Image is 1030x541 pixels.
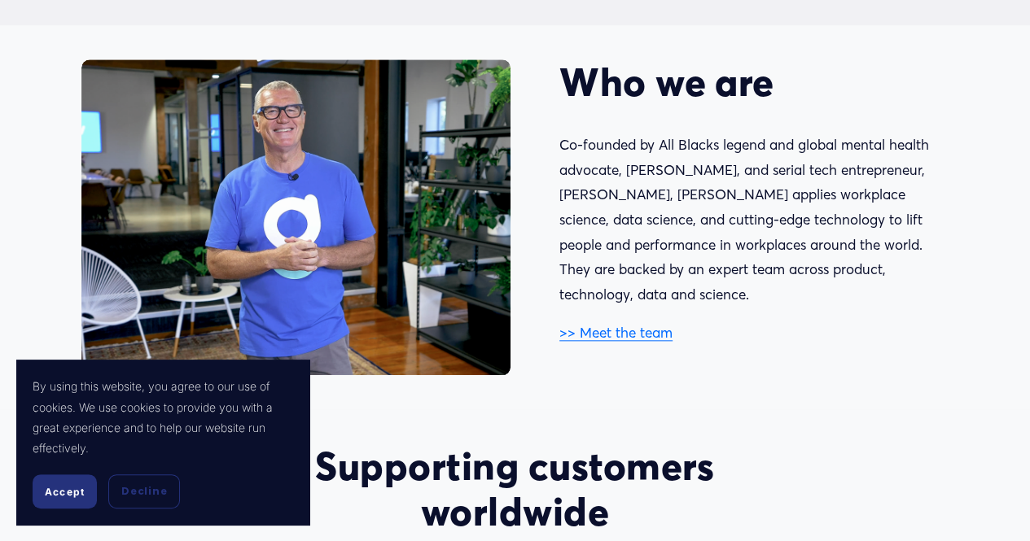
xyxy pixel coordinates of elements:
p: By using this website, you agree to our use of cookies. We use cookies to provide you with a grea... [33,376,293,458]
a: >> Meet the team [559,324,673,341]
span: Supporting customers worldwide [315,443,724,536]
span: Decline [121,484,167,499]
section: Cookie banner [16,360,309,525]
button: Decline [108,474,180,508]
span: Accept [45,486,85,498]
p: Co-founded by All Blacks legend and global mental health advocate, [PERSON_NAME], and serial tech... [559,133,949,307]
span: Who we are [559,59,774,106]
button: Accept [33,474,97,508]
